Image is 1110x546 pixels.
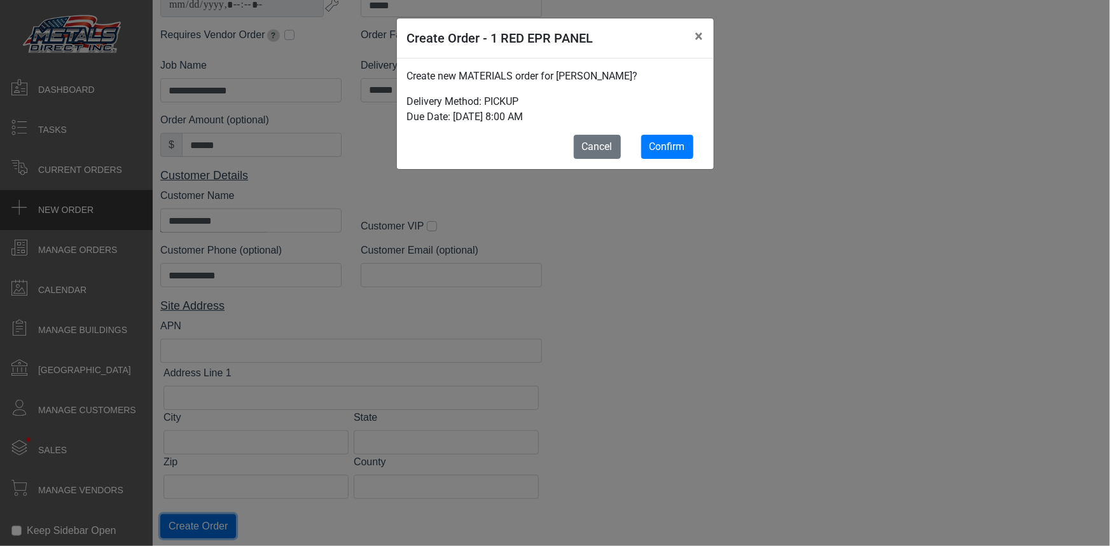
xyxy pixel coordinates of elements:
[407,29,593,48] h5: Create Order - 1 RED EPR PANEL
[641,135,693,159] button: Confirm
[407,94,704,125] p: Delivery Method: PICKUP Due Date: [DATE] 8:00 AM
[574,135,621,159] button: Cancel
[685,18,714,54] button: Close
[649,140,685,153] span: Confirm
[407,69,704,84] p: Create new MATERIALS order for [PERSON_NAME]?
